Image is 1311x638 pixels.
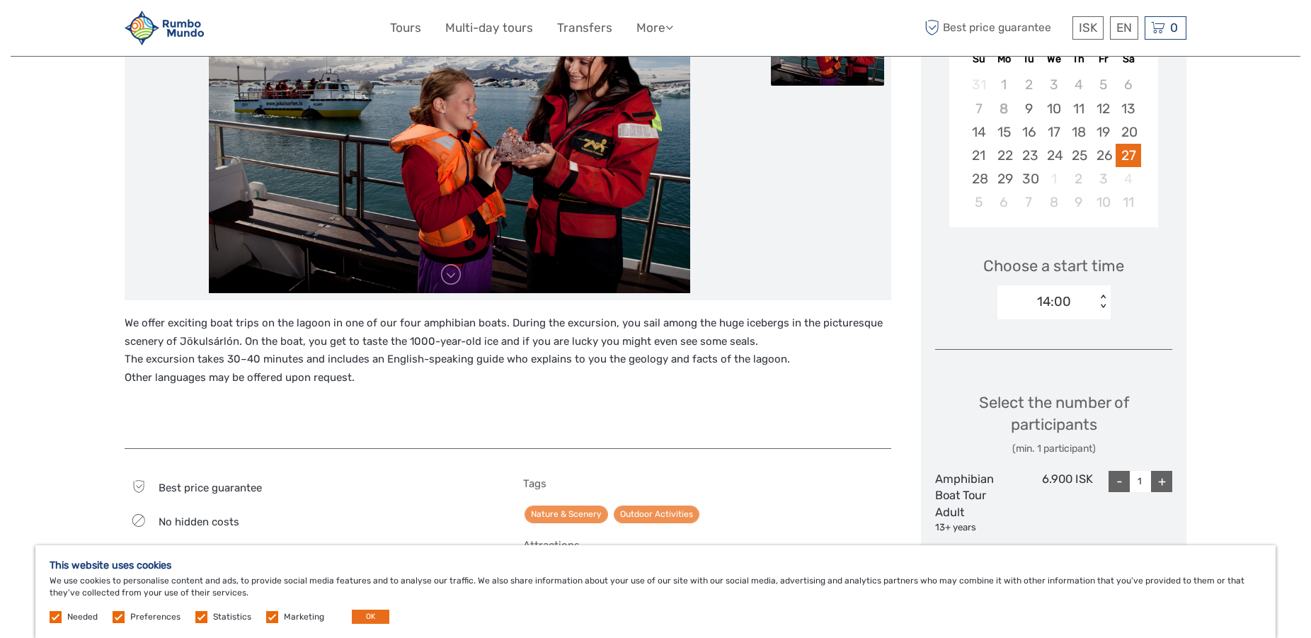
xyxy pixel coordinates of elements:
[1110,16,1138,40] div: EN
[966,50,991,69] div: Su
[1066,167,1091,190] div: Choose Thursday, October 2nd, 2025
[20,25,160,36] p: We're away right now. Please check back later!
[1116,120,1140,144] div: Choose Saturday, September 20th, 2025
[525,506,608,523] a: Nature & Scenery
[1097,295,1109,309] div: < >
[1091,50,1116,69] div: Fr
[1066,120,1091,144] div: Choose Thursday, September 18th, 2025
[130,611,181,623] label: Preferences
[523,477,892,490] h5: Tags
[1091,120,1116,144] div: Choose Friday, September 19th, 2025
[992,144,1017,167] div: Choose Monday, September 22nd, 2025
[992,50,1017,69] div: Mo
[992,167,1017,190] div: Choose Monday, September 29th, 2025
[954,73,1153,214] div: month 2025-09
[1017,73,1041,96] div: Not available Tuesday, September 2nd, 2025
[983,255,1124,277] span: Choose a start time
[966,144,991,167] div: Choose Sunday, September 21st, 2025
[557,18,612,38] a: Transfers
[921,16,1069,40] span: Best price guarantee
[1037,292,1071,311] div: 14:00
[35,545,1276,638] div: We use cookies to personalise content and ads, to provide social media features and to analyse ou...
[1041,97,1066,120] div: Choose Wednesday, September 10th, 2025
[1091,97,1116,120] div: Choose Friday, September 12th, 2025
[1066,190,1091,214] div: Choose Thursday, October 9th, 2025
[935,442,1172,456] div: (min. 1 participant)
[284,611,324,623] label: Marketing
[935,471,1014,535] div: Amphibian Boat Tour Adult
[67,611,98,623] label: Needed
[1041,144,1066,167] div: Choose Wednesday, September 24th, 2025
[966,190,991,214] div: Choose Sunday, October 5th, 2025
[1017,167,1041,190] div: Choose Tuesday, September 30th, 2025
[1116,167,1140,190] div: Not available Saturday, October 4th, 2025
[163,22,180,39] button: Open LiveChat chat widget
[445,18,533,38] a: Multi-day tours
[523,539,892,552] h5: Attractions
[1116,190,1140,214] div: Choose Saturday, October 11th, 2025
[1017,97,1041,120] div: Choose Tuesday, September 9th, 2025
[1091,144,1116,167] div: Choose Friday, September 26th, 2025
[1041,50,1066,69] div: We
[1066,144,1091,167] div: Choose Thursday, September 25th, 2025
[966,97,991,120] div: Not available Sunday, September 7th, 2025
[1109,471,1130,492] div: -
[992,73,1017,96] div: Not available Monday, September 1st, 2025
[159,515,239,528] span: No hidden costs
[966,120,991,144] div: Choose Sunday, September 14th, 2025
[352,610,389,624] button: OK
[1168,21,1180,35] span: 0
[1066,73,1091,96] div: Not available Thursday, September 4th, 2025
[1066,50,1091,69] div: Th
[935,392,1172,456] div: Select the number of participants
[1041,120,1066,144] div: Choose Wednesday, September 17th, 2025
[992,120,1017,144] div: Choose Monday, September 15th, 2025
[1116,73,1140,96] div: Not available Saturday, September 6th, 2025
[1014,471,1094,535] div: 6.900 ISK
[1079,21,1097,35] span: ISK
[1041,190,1066,214] div: Choose Wednesday, October 8th, 2025
[1017,190,1041,214] div: Choose Tuesday, October 7th, 2025
[1017,144,1041,167] div: Choose Tuesday, September 23rd, 2025
[1017,120,1041,144] div: Choose Tuesday, September 16th, 2025
[966,167,991,190] div: Choose Sunday, September 28th, 2025
[213,611,251,623] label: Statistics
[614,506,699,523] a: Outdoor Activities
[1151,471,1172,492] div: +
[992,190,1017,214] div: Choose Monday, October 6th, 2025
[1091,190,1116,214] div: Choose Friday, October 10th, 2025
[636,18,673,38] a: More
[935,521,1014,535] div: 13+ years
[992,97,1017,120] div: Not available Monday, September 8th, 2025
[966,73,991,96] div: Not available Sunday, August 31st, 2025
[1041,73,1066,96] div: Not available Wednesday, September 3rd, 2025
[1116,144,1140,167] div: Choose Saturday, September 27th, 2025
[1116,50,1140,69] div: Sa
[390,18,421,38] a: Tours
[159,482,262,494] span: Best price guarantee
[1041,167,1066,190] div: Not available Wednesday, October 1st, 2025
[1091,167,1116,190] div: Choose Friday, October 3rd, 2025
[125,314,891,387] p: We offer exciting boat trips on the lagoon in one of our four amphibian boats. During the excursi...
[1116,97,1140,120] div: Choose Saturday, September 13th, 2025
[1091,73,1116,96] div: Not available Friday, September 5th, 2025
[1017,50,1041,69] div: Tu
[1066,97,1091,120] div: Choose Thursday, September 11th, 2025
[125,11,204,45] img: 1892-3cdabdab-562f-44e9-842e-737c4ae7dc0a_logo_small.jpg
[50,559,1261,571] h5: This website uses cookies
